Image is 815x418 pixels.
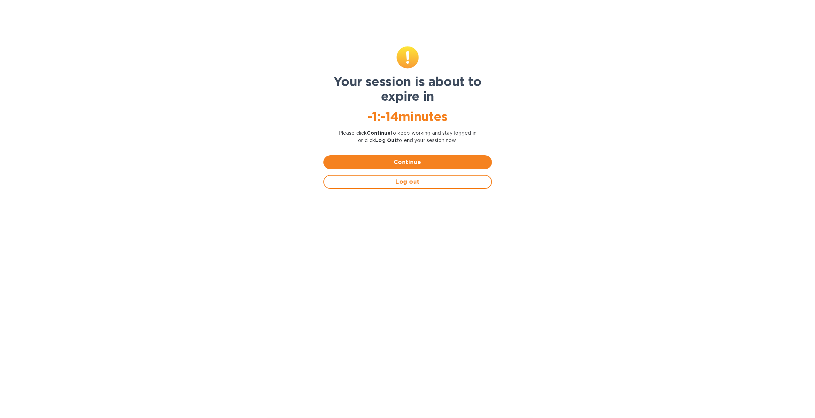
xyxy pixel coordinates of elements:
h1: Your session is about to expire in [323,74,492,104]
b: Continue [367,130,391,136]
b: Log Out [375,137,397,143]
button: Log out [323,175,492,189]
button: Continue [323,155,492,169]
p: Please click to keep working and stay logged in or click to end your session now. [323,129,492,144]
span: Continue [329,158,486,167]
span: Log out [330,178,486,186]
h1: -1 : -14 minutes [323,109,492,124]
